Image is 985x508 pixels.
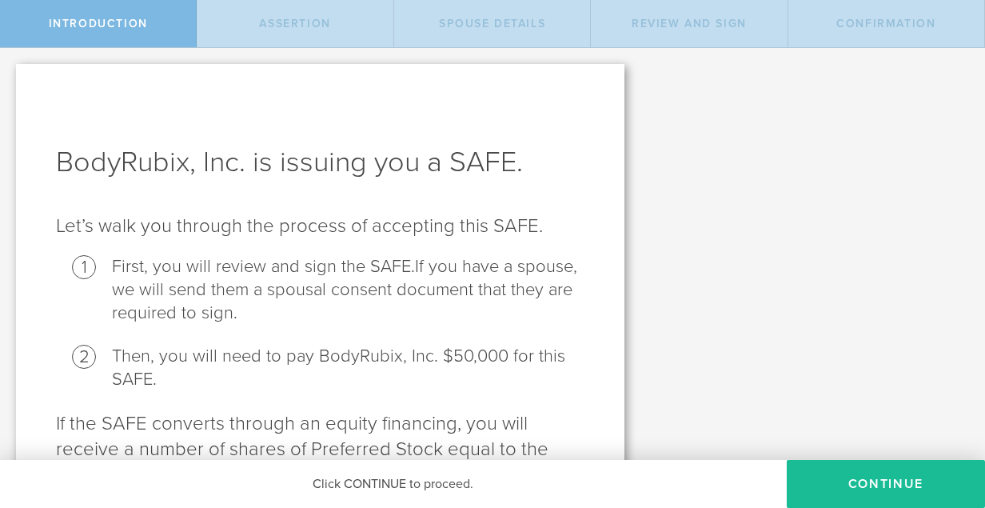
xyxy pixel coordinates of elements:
[787,460,985,508] button: Continue
[632,17,747,30] span: Review and Sign
[56,411,584,488] p: If the SAFE converts through an equity financing, you will receive a number of shares of Preferre...
[56,143,584,182] h1: BodyRubix, Inc. is issuing you a SAFE.
[56,214,584,239] p: Let’s walk you through the process of accepting this SAFE.
[112,256,577,323] span: If you have a spouse, we will send them a spousal consent document that they are required to sign.
[49,17,148,30] span: Introduction
[836,17,935,30] span: Confirmation
[112,255,584,325] li: First, you will review and sign the SAFE.
[112,345,584,391] li: Then, you will need to pay BodyRubix, Inc. $50,000 for this SAFE.
[439,17,545,30] span: Spouse Details
[259,17,330,30] span: assertion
